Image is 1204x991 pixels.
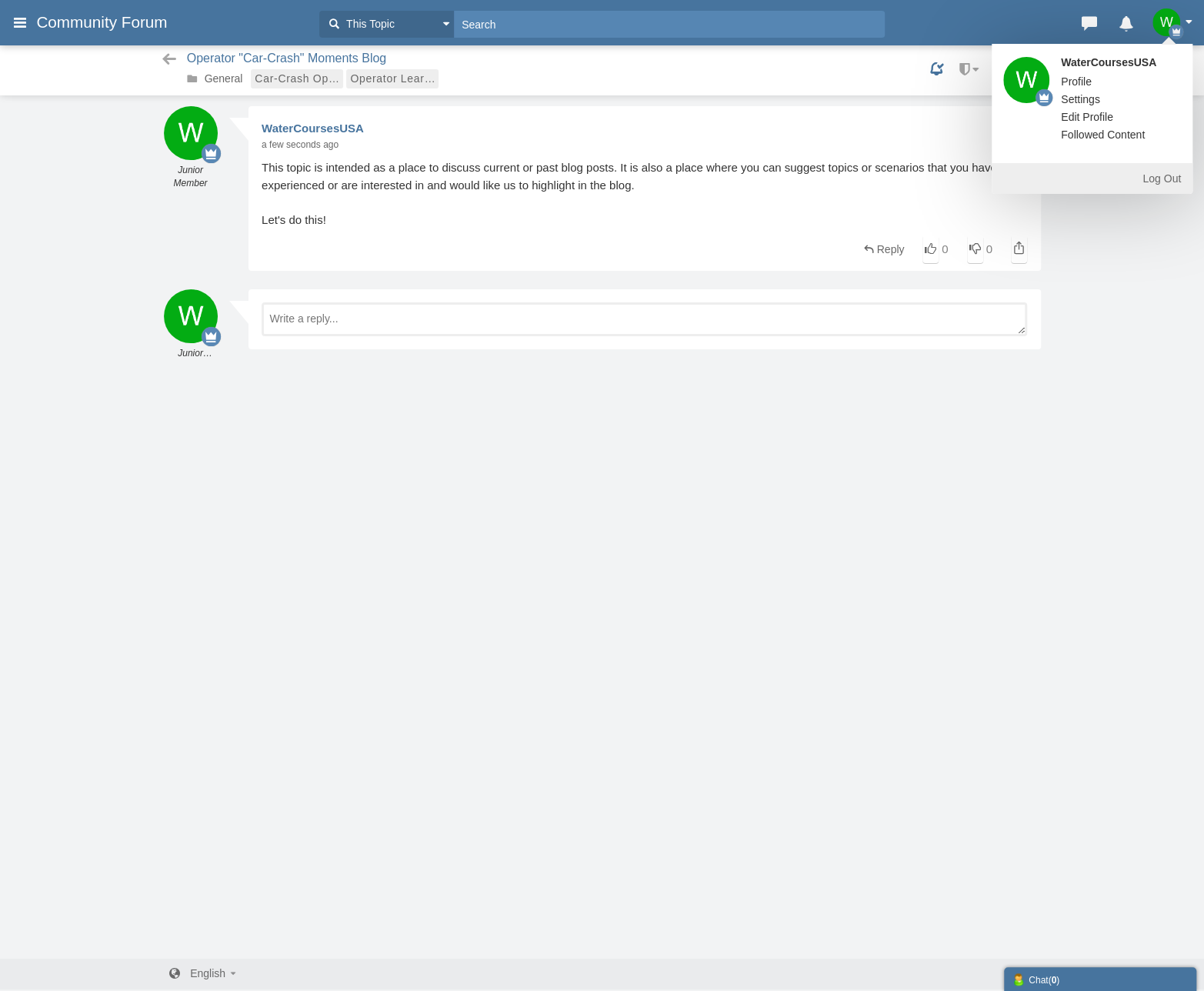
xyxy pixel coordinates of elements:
[262,212,1027,229] div: Let's do this!
[992,163,1192,194] a: Log Out
[986,242,992,255] span: 0
[1049,127,1156,142] a: Followed Content
[548,360,599,375] iframe: fb:share_button Facebook Social Plugin
[1049,74,1103,89] a: Profile
[160,164,222,190] em: Junior Member
[262,139,339,150] time: Oct 15, 2025 7:44 AM
[187,51,390,67] span: Operator "Car-Crash" Moments Blog
[190,967,225,979] span: English
[1051,975,1056,986] strong: 0
[1003,57,1049,103] img: SBHskAAAABklEQVQDACRgyNxdo1ueAAAAAElFTkSuQmCC
[861,242,905,257] a: Reply
[319,11,454,38] button: This Topic
[160,347,222,360] em: Junior Member
[342,16,395,32] span: This Topic
[164,289,218,343] img: SBHskAAAABklEQVQDACRgyNxdo1ueAAAAAElFTkSuQmCC
[205,72,243,85] a: General
[877,243,905,255] span: Reply
[454,11,885,38] input: Search
[262,159,1027,194] div: This topic is intended as a place to discuss current or past blog posts. It is also a place where...
[346,72,507,85] span: Operator Learning Scenarios
[1012,971,1189,987] div: Chat
[262,122,364,135] a: WaterCoursesUSA
[1048,975,1059,986] span: ( )
[1061,75,1092,88] span: Profile
[1049,109,1125,125] a: Edit Profile
[36,13,178,32] span: Community Forum
[1152,8,1180,36] img: SBHskAAAABklEQVQDACRgyNxdo1ueAAAAAElFTkSuQmCC
[346,69,439,88] a: Operator Learning Scenarios
[1049,92,1112,107] a: Settings
[36,8,312,36] a: Community Forum
[1049,57,1178,68] strong: WaterCoursesUSA
[607,360,657,375] iframe: X Post Button
[164,106,218,160] img: SBHskAAAABklEQVQDACRgyNxdo1ueAAAAAElFTkSuQmCC
[251,72,415,85] span: Car-Crash Operator Moments
[942,242,948,255] span: 0
[251,69,343,88] a: Car-Crash Operator Moments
